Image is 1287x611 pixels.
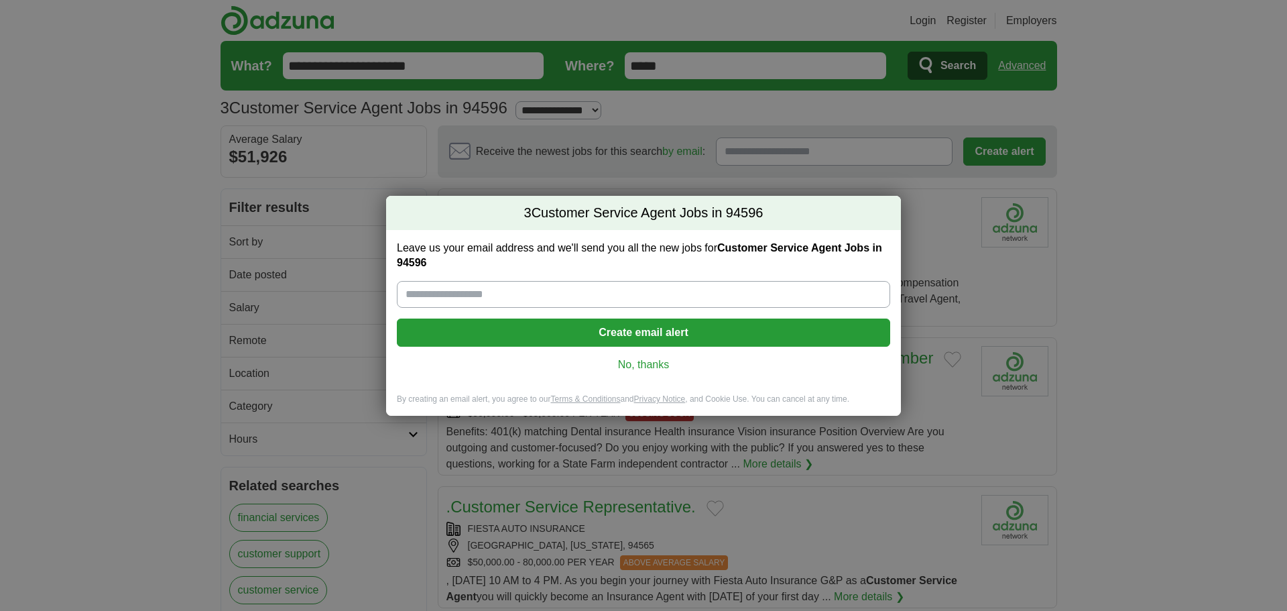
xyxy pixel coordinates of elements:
label: Leave us your email address and we'll send you all the new jobs for [397,241,890,270]
a: No, thanks [408,357,879,372]
a: Privacy Notice [634,394,686,404]
a: Terms & Conditions [550,394,620,404]
div: By creating an email alert, you agree to our and , and Cookie Use. You can cancel at any time. [386,394,901,416]
span: 3 [524,204,532,223]
button: Create email alert [397,319,890,347]
h2: Customer Service Agent Jobs in 94596 [386,196,901,231]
